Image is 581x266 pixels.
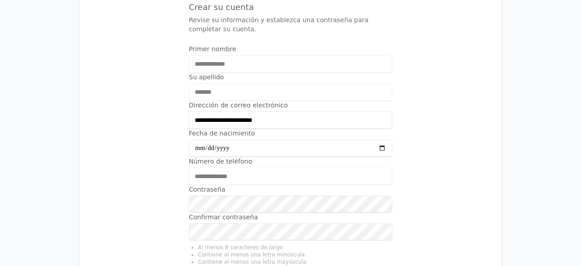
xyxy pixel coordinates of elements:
[189,44,392,53] label: Primer nombre
[189,73,392,82] label: Su apellido
[198,244,392,251] li: Al menos 8 caracteres de largo
[189,129,392,138] label: Fecha de nacimiento
[198,251,392,258] li: Contiene al menos una letra minúscula
[189,15,392,34] p: Revise su información y establezca una contraseña para completar su cuenta.
[189,157,392,166] label: Número de teléfono
[198,258,392,266] li: Contiene al menos una letra mayúscula
[189,1,392,14] h4: Crear su cuenta
[189,101,392,110] label: Dirección de correo electrónico
[189,213,392,222] label: Confirmar contraseña
[189,185,392,194] label: Contraseña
